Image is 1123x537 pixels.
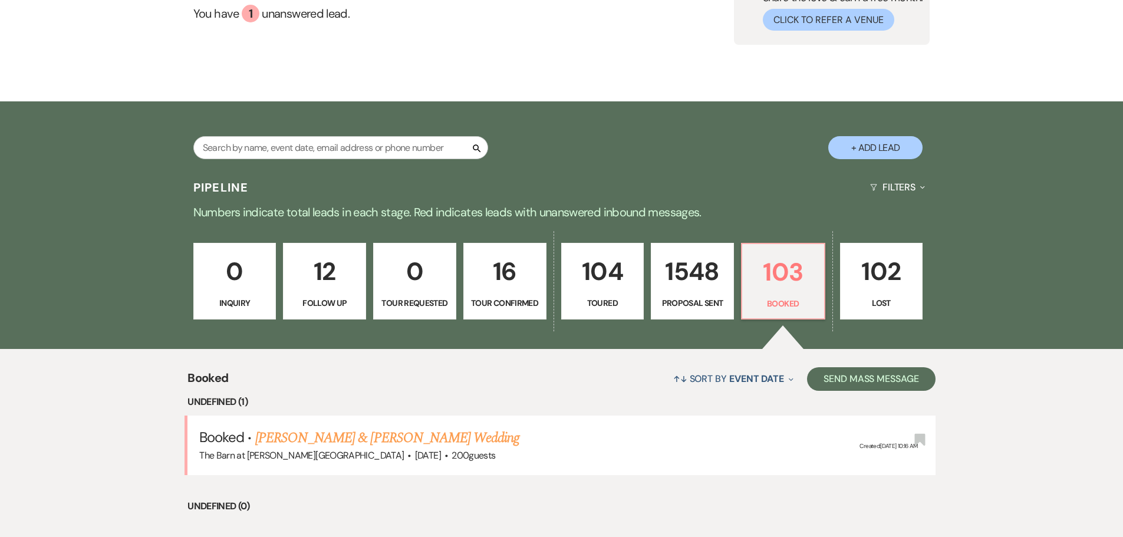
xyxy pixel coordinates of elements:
input: Search by name, event date, email address or phone number [193,136,488,159]
p: 16 [471,252,539,291]
p: Toured [569,296,637,309]
span: [DATE] [415,449,441,462]
button: + Add Lead [828,136,923,159]
span: Created: [DATE] 10:16 AM [859,442,917,450]
p: 0 [381,252,449,291]
span: 200 guests [452,449,495,462]
li: undefined (0) [187,499,936,514]
span: ↑↓ [673,373,687,385]
p: Numbers indicate total leads in each stage. Red indicates leads with unanswered inbound messages. [137,203,986,222]
p: Booked [749,297,817,310]
p: Proposal Sent [658,296,726,309]
a: 0Inquiry [193,243,276,319]
p: Lost [848,296,915,309]
p: Inquiry [201,296,269,309]
span: The Barn at [PERSON_NAME][GEOGRAPHIC_DATA] [199,449,404,462]
span: Booked [187,369,228,394]
p: Tour Confirmed [471,296,539,309]
p: 1548 [658,252,726,291]
button: Sort By Event Date [668,363,798,394]
a: 1548Proposal Sent [651,243,734,319]
p: 103 [749,252,817,292]
a: [PERSON_NAME] & [PERSON_NAME] Wedding [255,427,519,449]
button: Click to Refer a Venue [763,9,894,31]
a: 0Tour Requested [373,243,456,319]
li: undefined (1) [187,394,936,410]
span: Event Date [729,373,784,385]
a: 102Lost [840,243,923,319]
h3: Pipeline [193,179,249,196]
p: 12 [291,252,358,291]
a: 12Follow Up [283,243,366,319]
button: Filters [865,172,930,203]
p: Follow Up [291,296,358,309]
p: 102 [848,252,915,291]
a: 104Toured [561,243,644,319]
a: 103Booked [741,243,825,319]
span: Booked [199,428,244,446]
p: 0 [201,252,269,291]
a: 16Tour Confirmed [463,243,546,319]
p: 104 [569,252,637,291]
div: 1 [242,5,259,22]
a: You have 1 unanswered lead. [193,5,622,22]
p: Tour Requested [381,296,449,309]
button: Send Mass Message [807,367,936,391]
